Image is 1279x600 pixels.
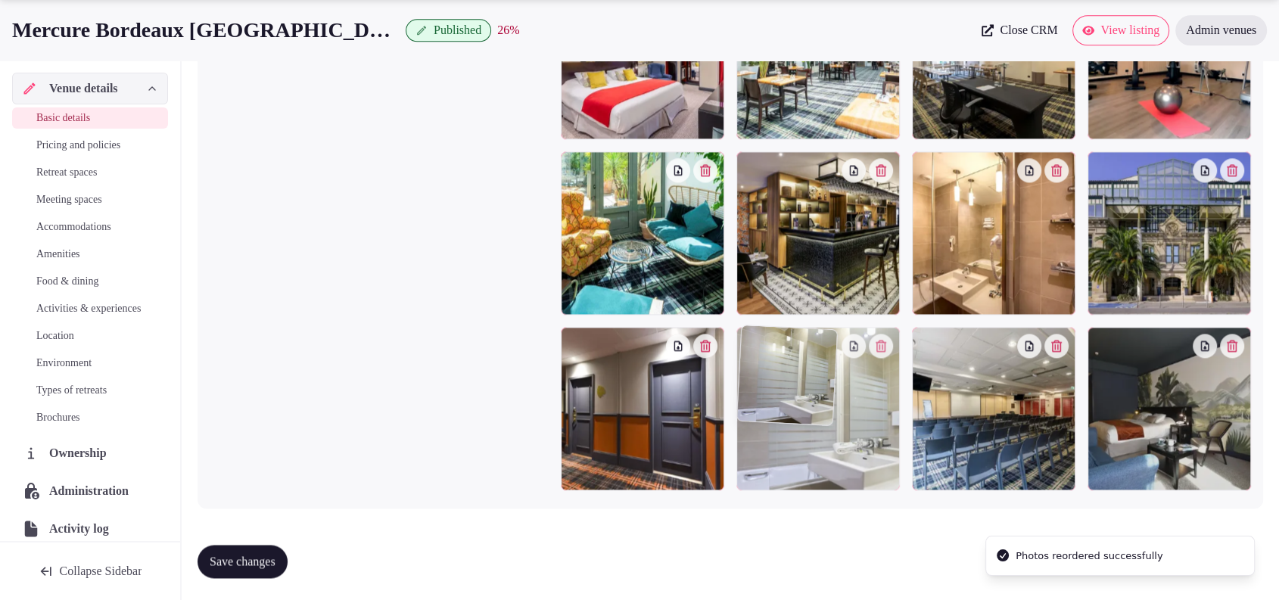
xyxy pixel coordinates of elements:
a: Amenities [12,244,168,265]
span: Save changes [210,554,275,569]
a: Environment [12,353,168,374]
a: Accommodations [12,216,168,238]
a: Admin venues [1175,15,1267,45]
div: Photos reordered successfully [1016,549,1162,564]
a: View listing [1072,15,1169,45]
span: Basic details [36,110,90,126]
a: Food & dining [12,271,168,292]
button: 26% [497,21,519,39]
button: Save changes [198,545,288,578]
span: Brochures [36,410,80,425]
img: RV-Mercure Bordeaux Château Chartrons Hotel-bathroom 2.jpg [737,325,837,425]
a: Pricing and policies [12,135,168,156]
a: Retreat spaces [12,162,168,183]
a: Close CRM [972,15,1066,45]
span: Published [434,23,481,38]
span: Amenities [36,247,80,262]
a: Brochures [12,407,168,428]
a: Activities & experiences [12,298,168,319]
button: Collapse Sidebar [12,555,168,588]
div: RV-Mercure Bordeaux Château Chartrons Hotel-bathroom.jpg [912,151,1075,315]
span: Close CRM [1000,23,1057,38]
a: Basic details [12,107,168,129]
div: RV-Mercure Bordeaux Château Chartrons Hotel-accommodation 2.jpg [1088,327,1251,490]
div: RV-Mercure Bordeaux Château Chartrons Hotel-exterior.jpg [1088,151,1251,315]
span: Ownership [49,444,113,462]
div: RV-Mercure Bordeaux Château Chartrons Hotel-meeting room 2.jpg [912,327,1075,490]
a: Administration [12,475,168,507]
div: RV-Mercure Bordeaux Château Chartrons Hotel-living area.jpg [561,151,724,315]
a: Meeting spaces [12,189,168,210]
a: Ownership [12,437,168,469]
span: Administration [49,482,135,500]
a: Types of retreats [12,380,168,401]
span: Pricing and policies [36,138,120,153]
span: Accommodations [36,219,111,235]
a: Activity log [12,513,168,545]
span: Location [36,328,74,344]
div: RV-Mercure Bordeaux Château Chartrons Hotel-interior.jpg [561,327,724,490]
button: Published [406,19,491,42]
span: Activity log [49,520,115,538]
div: RV-Mercure Bordeaux Château Chartrons Hotel-bar.jpg [736,151,900,315]
h1: Mercure Bordeaux [GEOGRAPHIC_DATA] [12,15,400,45]
span: View listing [1100,23,1159,38]
a: Location [12,325,168,347]
span: Food & dining [36,274,98,289]
span: Admin venues [1186,23,1256,38]
span: Types of retreats [36,383,107,398]
span: Meeting spaces [36,192,102,207]
span: Activities & experiences [36,301,141,316]
div: 26 % [497,21,519,39]
span: Retreat spaces [36,165,97,180]
div: RV-Mercure Bordeaux Château Chartrons Hotel-bathroom 2.jpg [736,327,900,490]
span: Environment [36,356,92,371]
span: Collapse Sidebar [60,564,142,579]
span: Venue details [49,79,118,98]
